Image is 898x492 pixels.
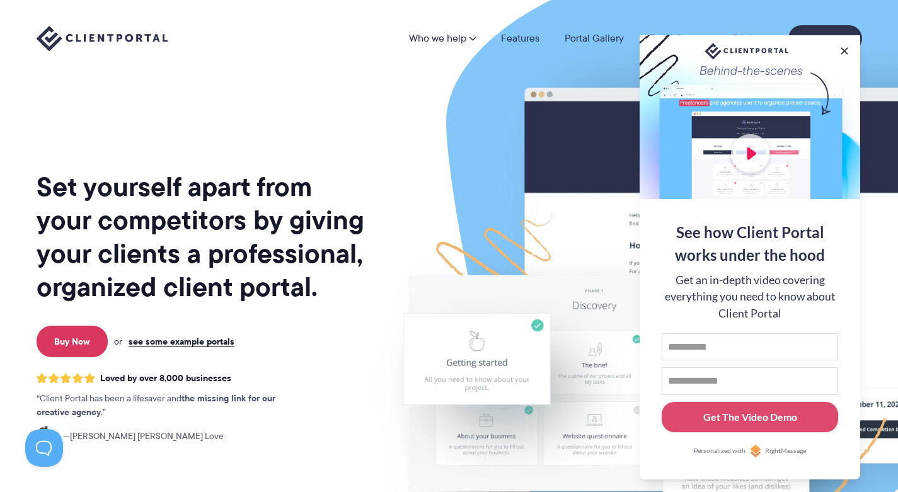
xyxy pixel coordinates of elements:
[662,272,838,322] div: Get an in-depth video covering everything you need to know about Client Portal
[114,336,122,347] span: or
[129,336,234,347] a: see some example portals
[662,445,838,457] a: Personalized withRightMessage
[25,429,63,467] iframe: Toggle Customer Support
[749,445,762,457] img: Personalized with RightMessage
[37,392,301,420] p: Client Portal has been a lifesaver and .
[788,25,862,52] a: Buy Now!
[662,221,838,266] div: See how Client Portal works under the hood
[732,33,763,43] a: Pricing
[662,402,838,433] button: Get The Video Demo
[37,170,367,304] h1: Set yourself apart from your competitors by giving your clients a professional, organized client ...
[409,33,476,43] a: Who we help
[703,409,797,425] div: Get The Video Demo
[565,33,624,43] a: Portal Gallery
[649,33,707,43] a: Email Course
[694,446,745,456] span: Personalized with
[501,33,539,43] a: Features
[100,373,231,384] span: Loved by over 8,000 businesses
[37,326,108,357] a: Buy Now
[765,446,806,456] span: RightMessage
[63,430,224,443] span: [PERSON_NAME] [PERSON_NAME] Love
[37,391,275,419] strong: the missing link for our creative agency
